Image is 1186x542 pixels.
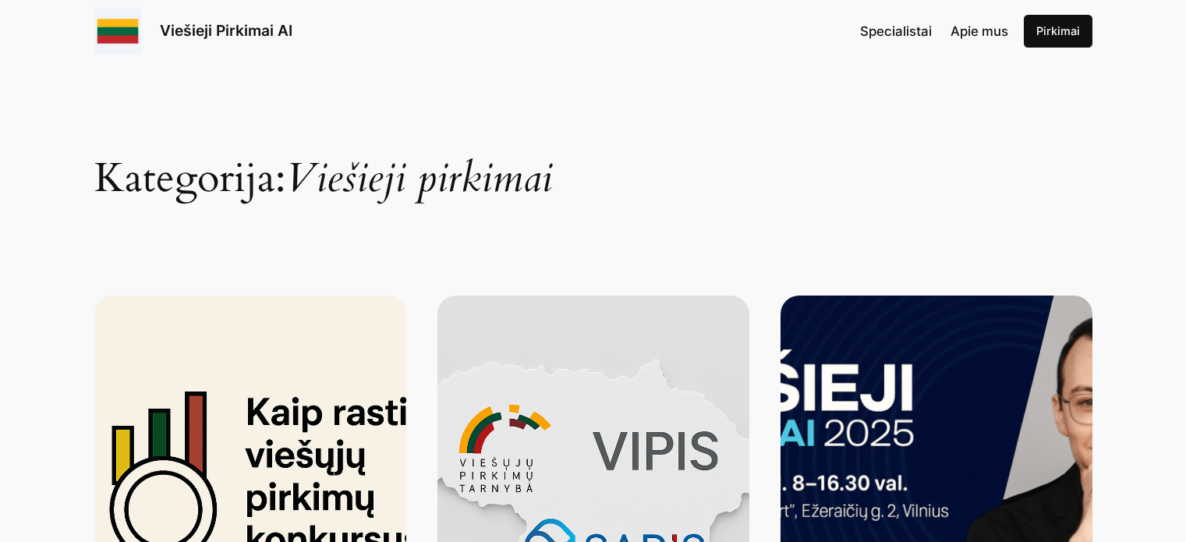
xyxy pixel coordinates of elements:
[951,21,1008,41] a: Apie mus
[860,23,932,39] span: Specialistai
[160,21,292,40] a: Viešieji Pirkimai AI
[94,77,1092,199] h1: Kategorija:
[860,21,932,41] a: Specialistai
[1024,15,1092,48] a: Pirkimai
[94,8,141,55] img: Viešieji pirkimai logo
[860,21,1008,41] nav: Navigation
[285,151,552,206] span: Viešieji pirkimai
[951,23,1008,39] span: Apie mus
